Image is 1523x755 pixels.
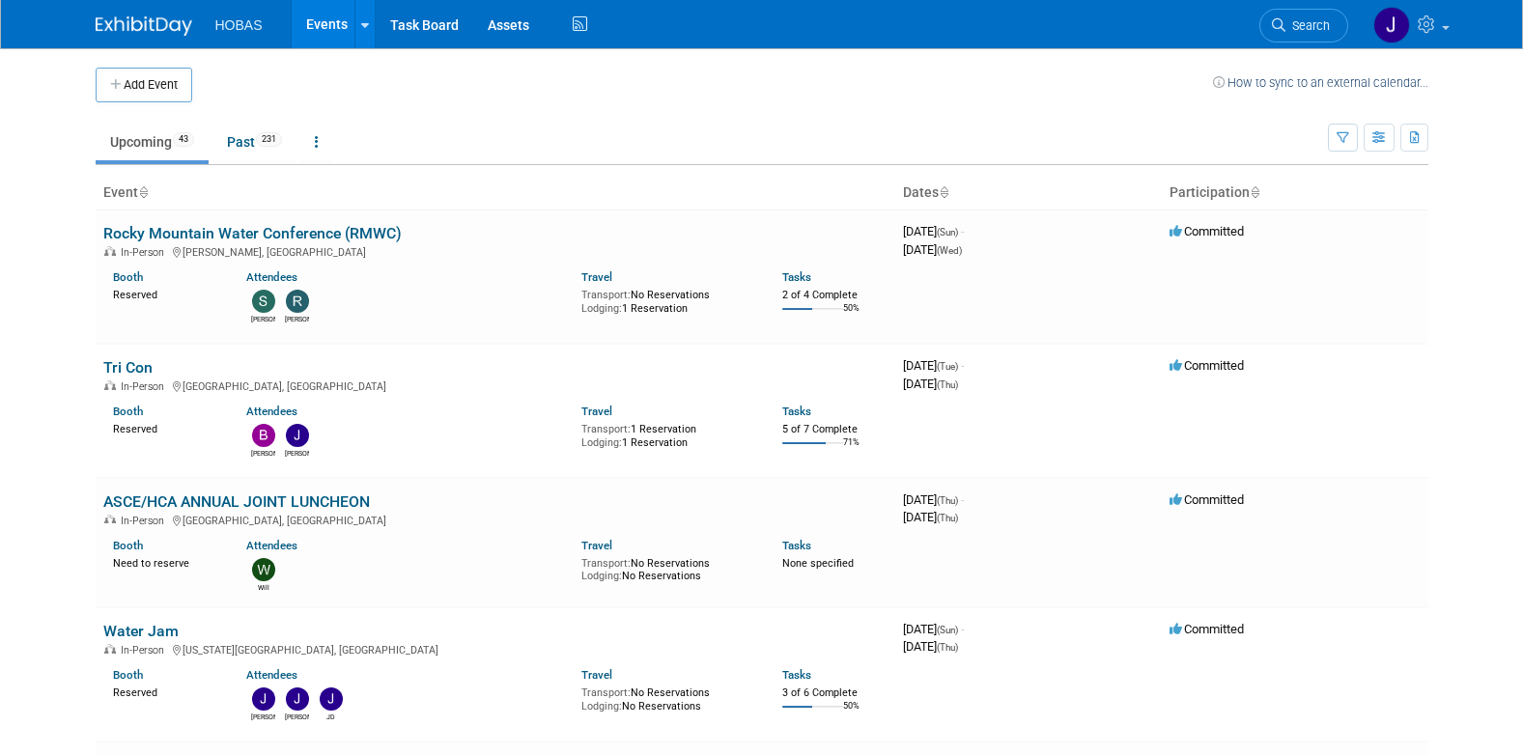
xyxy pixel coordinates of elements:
[961,492,964,507] span: -
[113,419,218,436] div: Reserved
[937,625,958,635] span: (Sun)
[113,270,143,284] a: Booth
[103,358,153,377] a: Tri Con
[903,377,958,391] span: [DATE]
[937,642,958,653] span: (Thu)
[1250,184,1259,200] a: Sort by Participation Type
[581,683,753,713] div: No Reservations No Reservations
[939,184,948,200] a: Sort by Start Date
[104,515,116,524] img: In-Person Event
[937,495,958,506] span: (Thu)
[961,224,964,238] span: -
[581,539,612,552] a: Travel
[1170,224,1244,238] span: Committed
[96,124,209,160] a: Upcoming43
[1213,75,1428,90] a: How to sync to an external calendar...
[782,668,811,682] a: Tasks
[121,515,170,527] span: In-Person
[903,510,958,524] span: [DATE]
[103,243,888,259] div: [PERSON_NAME], [GEOGRAPHIC_DATA]
[113,553,218,571] div: Need to reserve
[251,313,275,324] div: Stephen Alston
[961,622,964,636] span: -
[246,668,297,682] a: Attendees
[138,184,148,200] a: Sort by Event Name
[246,405,297,418] a: Attendees
[903,492,964,507] span: [DATE]
[782,557,854,570] span: None specified
[252,424,275,447] img: Bryant Welch
[285,711,309,722] div: Jeffrey LeBlanc
[1162,177,1428,210] th: Participation
[581,423,631,435] span: Transport:
[581,419,753,449] div: 1 Reservation 1 Reservation
[581,553,753,583] div: No Reservations No Reservations
[286,687,309,711] img: Jeffrey LeBlanc
[103,377,888,393] div: [GEOGRAPHIC_DATA], [GEOGRAPHIC_DATA]
[121,246,170,259] span: In-Person
[581,668,612,682] a: Travel
[581,289,631,301] span: Transport:
[103,512,888,527] div: [GEOGRAPHIC_DATA], [GEOGRAPHIC_DATA]
[581,557,631,570] span: Transport:
[1170,358,1244,373] span: Committed
[782,686,888,700] div: 3 of 6 Complete
[215,17,263,33] span: HOBAS
[581,270,612,284] a: Travel
[246,270,297,284] a: Attendees
[246,539,297,552] a: Attendees
[1285,18,1330,33] span: Search
[937,227,958,238] span: (Sun)
[581,570,622,582] span: Lodging:
[113,405,143,418] a: Booth
[285,313,309,324] div: Rene Garcia
[843,303,860,329] td: 50%
[319,711,343,722] div: JD Demore
[104,380,116,390] img: In-Person Event
[937,245,962,256] span: (Wed)
[103,622,179,640] a: Water Jam
[96,16,192,36] img: ExhibitDay
[103,641,888,657] div: [US_STATE][GEOGRAPHIC_DATA], [GEOGRAPHIC_DATA]
[286,424,309,447] img: Jeffrey LeBlanc
[121,644,170,657] span: In-Person
[251,447,275,459] div: Bryant Welch
[782,405,811,418] a: Tasks
[320,687,343,711] img: JD Demore
[903,639,958,654] span: [DATE]
[581,405,612,418] a: Travel
[173,132,194,147] span: 43
[782,270,811,284] a: Tasks
[843,437,860,463] td: 71%
[113,539,143,552] a: Booth
[96,68,192,102] button: Add Event
[256,132,282,147] span: 231
[895,177,1162,210] th: Dates
[903,622,964,636] span: [DATE]
[251,581,275,593] div: Will Stafford
[581,686,631,699] span: Transport:
[961,358,964,373] span: -
[581,436,622,449] span: Lodging:
[903,224,964,238] span: [DATE]
[581,700,622,713] span: Lodging:
[782,423,888,436] div: 5 of 7 Complete
[581,302,622,315] span: Lodging:
[1170,622,1244,636] span: Committed
[121,380,170,393] span: In-Person
[1373,7,1410,43] img: JD Demore
[286,290,309,313] img: Rene Garcia
[1170,492,1244,507] span: Committed
[937,361,958,372] span: (Tue)
[113,683,218,700] div: Reserved
[1259,9,1348,42] a: Search
[843,701,860,727] td: 50%
[252,290,275,313] img: Stephen Alston
[252,687,275,711] img: Joe Tipton
[113,285,218,302] div: Reserved
[252,558,275,581] img: Will Stafford
[903,358,964,373] span: [DATE]
[285,447,309,459] div: Jeffrey LeBlanc
[251,711,275,722] div: Joe Tipton
[782,539,811,552] a: Tasks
